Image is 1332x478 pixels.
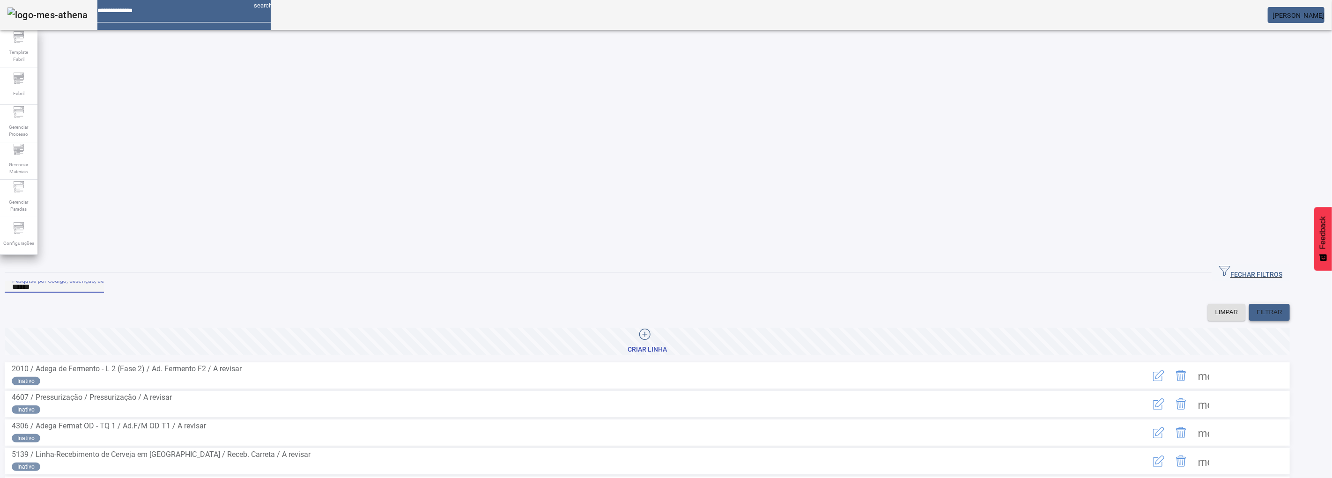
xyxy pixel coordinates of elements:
span: 5139 / Linha-Recebimento de Cerveja em [GEOGRAPHIC_DATA] / Receb. Carreta / A revisar [12,450,311,459]
span: Gerenciar Paradas [5,196,33,215]
span: Template Fabril [5,46,33,66]
button: Delete [1170,421,1192,444]
mat-label: Pesquise por Código, descrição, descrição abreviada ou descrição SAP [12,277,199,284]
span: Gerenciar Processo [5,121,33,140]
span: Gerenciar Materiais [5,158,33,178]
button: Mais [1192,421,1215,444]
span: Fabril [10,87,27,100]
button: Feedback - Mostrar pesquisa [1314,207,1332,271]
span: LIMPAR [1215,308,1238,317]
img: logo-mes-athena [7,7,88,22]
button: Mais [1192,364,1215,387]
button: LIMPAR [1208,304,1246,321]
span: 2010 / Adega de Fermento - L 2 (Fase 2) / Ad. Fermento F2 / A revisar [12,364,242,373]
span: Inativo [17,405,35,414]
span: Configurações [0,237,37,250]
span: FILTRAR [1257,308,1282,317]
button: FILTRAR [1249,304,1290,321]
span: 4607 / Pressurização / Pressurização / A revisar [12,393,172,402]
span: Inativo [17,463,35,471]
button: Delete [1170,393,1192,415]
span: Inativo [17,377,35,385]
button: Delete [1170,450,1192,472]
div: Criar linha [628,345,667,354]
span: Feedback [1319,216,1327,249]
button: Criar linha [5,328,1290,355]
button: Mais [1192,393,1215,415]
span: [PERSON_NAME] [1273,12,1325,19]
button: Delete [1170,364,1192,387]
span: 4306 / Adega Fermat OD - TQ 1 / Ad.F/M OD T1 / A revisar [12,421,206,430]
span: Inativo [17,434,35,442]
button: Mais [1192,450,1215,472]
span: FECHAR FILTROS [1219,265,1282,279]
button: FECHAR FILTROS [1212,264,1290,281]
